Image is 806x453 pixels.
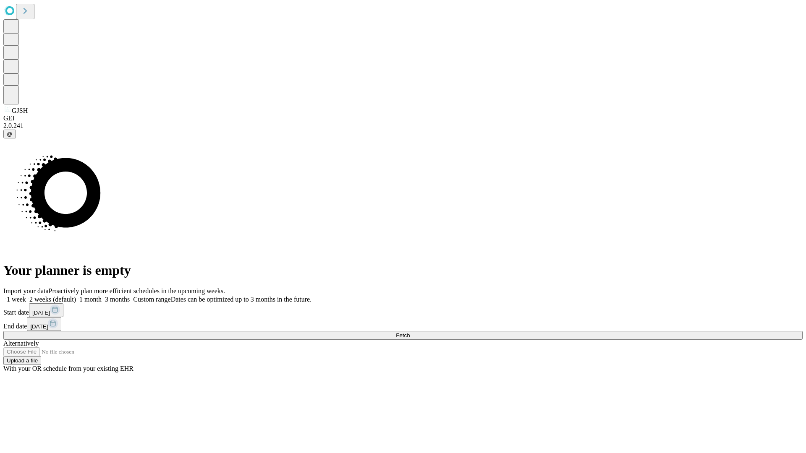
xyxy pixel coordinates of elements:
span: Fetch [396,332,410,338]
span: 3 months [105,296,130,303]
span: With your OR schedule from your existing EHR [3,365,133,372]
div: Start date [3,303,803,317]
span: 2 weeks (default) [29,296,76,303]
div: GEI [3,115,803,122]
span: Alternatively [3,340,39,347]
button: [DATE] [27,317,61,331]
h1: Your planner is empty [3,263,803,278]
div: 2.0.241 [3,122,803,130]
span: [DATE] [32,310,50,316]
span: [DATE] [30,323,48,330]
span: 1 week [7,296,26,303]
span: 1 month [79,296,102,303]
span: GJSH [12,107,28,114]
button: [DATE] [29,303,63,317]
button: Upload a file [3,356,41,365]
span: Custom range [133,296,170,303]
span: Proactively plan more efficient schedules in the upcoming weeks. [49,287,225,294]
span: @ [7,131,13,137]
span: Import your data [3,287,49,294]
button: Fetch [3,331,803,340]
div: End date [3,317,803,331]
span: Dates can be optimized up to 3 months in the future. [171,296,311,303]
button: @ [3,130,16,138]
